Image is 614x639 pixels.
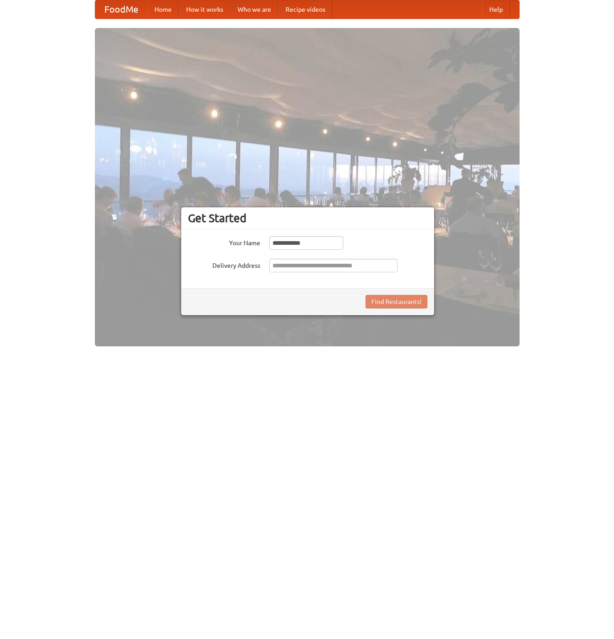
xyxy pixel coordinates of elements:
[188,236,260,247] label: Your Name
[188,211,427,225] h3: Get Started
[278,0,333,19] a: Recipe videos
[230,0,278,19] a: Who we are
[179,0,230,19] a: How it works
[366,295,427,308] button: Find Restaurants!
[482,0,510,19] a: Help
[188,259,260,270] label: Delivery Address
[147,0,179,19] a: Home
[95,0,147,19] a: FoodMe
